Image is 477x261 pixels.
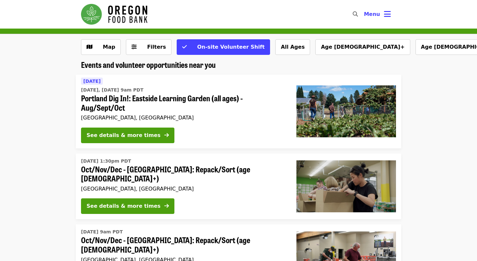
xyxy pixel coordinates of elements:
span: [DATE] [83,79,101,84]
img: Portland Dig In!: Eastside Learning Garden (all ages) - Aug/Sept/Oct organized by Oregon Food Bank [296,85,396,137]
a: See details for "Oct/Nov/Dec - Portland: Repack/Sort (age 8+)" [76,154,401,219]
time: [DATE] 1:30pm PDT [81,158,131,165]
div: See details & more times [87,131,160,139]
div: See details & more times [87,202,160,210]
div: [GEOGRAPHIC_DATA], [GEOGRAPHIC_DATA] [81,115,286,121]
span: Filters [147,44,166,50]
span: Events and volunteer opportunities near you [81,59,216,70]
time: [DATE] 9am PDT [81,229,123,235]
button: Show map view [81,39,121,55]
span: On-site Volunteer Shift [197,44,265,50]
input: Search [362,6,367,22]
button: Toggle account menu [359,6,396,22]
button: On-site Volunteer Shift [177,39,270,55]
time: [DATE], [DATE] 9am PDT [81,87,143,93]
button: See details & more times [81,128,174,143]
i: sliders-h icon [131,44,137,50]
button: Filters (0 selected) [126,39,171,55]
i: check icon [182,44,187,50]
button: All Ages [275,39,310,55]
img: Oregon Food Bank - Home [81,4,147,25]
span: Menu [364,11,380,17]
a: See details for "Portland Dig In!: Eastside Learning Garden (all ages) - Aug/Sept/Oct" [76,75,401,148]
i: search icon [353,11,358,17]
i: map icon [87,44,92,50]
span: Oct/Nov/Dec - [GEOGRAPHIC_DATA]: Repack/Sort (age [DEMOGRAPHIC_DATA]+) [81,165,286,183]
span: Portland Dig In!: Eastside Learning Garden (all ages) - Aug/Sept/Oct [81,93,286,112]
i: bars icon [384,9,391,19]
span: Map [103,44,115,50]
span: Oct/Nov/Dec - [GEOGRAPHIC_DATA]: Repack/Sort (age [DEMOGRAPHIC_DATA]+) [81,235,286,254]
i: arrow-right icon [164,132,169,138]
div: [GEOGRAPHIC_DATA], [GEOGRAPHIC_DATA] [81,186,286,192]
img: Oct/Nov/Dec - Portland: Repack/Sort (age 8+) organized by Oregon Food Bank [296,160,396,212]
button: See details & more times [81,198,174,214]
i: arrow-right icon [164,203,169,209]
button: Age [DEMOGRAPHIC_DATA]+ [315,39,410,55]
